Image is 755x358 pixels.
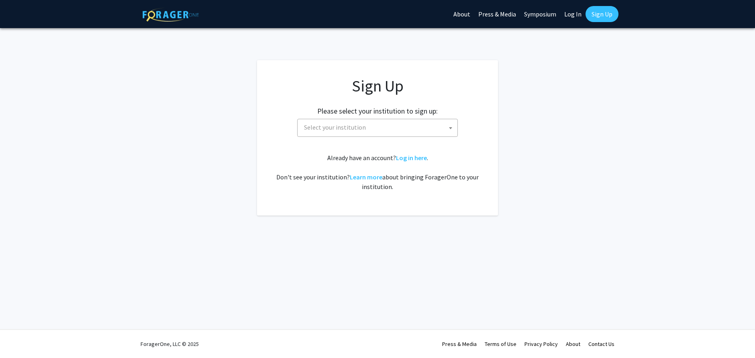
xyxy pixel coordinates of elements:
[273,76,482,96] h1: Sign Up
[350,173,382,181] a: Learn more about bringing ForagerOne to your institution
[485,340,516,348] a: Terms of Use
[304,123,366,131] span: Select your institution
[588,340,614,348] a: Contact Us
[143,8,199,22] img: ForagerOne Logo
[273,153,482,191] div: Already have an account? . Don't see your institution? about bringing ForagerOne to your institut...
[524,340,558,348] a: Privacy Policy
[317,107,438,116] h2: Please select your institution to sign up:
[586,6,618,22] a: Sign Up
[297,119,458,137] span: Select your institution
[566,340,580,348] a: About
[141,330,199,358] div: ForagerOne, LLC © 2025
[442,340,477,348] a: Press & Media
[396,154,427,162] a: Log in here
[301,119,457,136] span: Select your institution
